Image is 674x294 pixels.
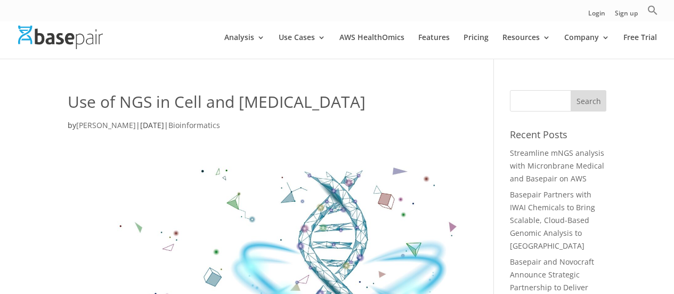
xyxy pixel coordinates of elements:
a: Company [564,34,610,59]
a: Login [588,10,605,21]
a: [PERSON_NAME] [76,120,136,130]
input: Search [571,90,607,112]
h4: Recent Posts [510,128,606,147]
p: by | | [68,119,465,140]
a: Analysis [224,34,265,59]
a: Use Cases [279,34,326,59]
a: Sign up [615,10,638,21]
a: Basepair Partners with IWAI Chemicals to Bring Scalable, Cloud-Based Genomic Analysis to [GEOGRAP... [510,189,595,250]
a: Pricing [464,34,489,59]
a: Bioinformatics [168,120,220,130]
a: Streamline mNGS analysis with Micronbrane Medical and Basepair on AWS [510,148,604,184]
a: AWS HealthOmics [339,34,404,59]
img: Basepair [18,26,103,49]
a: Features [418,34,450,59]
a: Search Icon Link [647,5,658,21]
h1: Use of NGS in Cell and [MEDICAL_DATA] [68,90,465,119]
svg: Search [647,5,658,15]
span: [DATE] [140,120,164,130]
a: Free Trial [623,34,657,59]
a: Resources [502,34,550,59]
